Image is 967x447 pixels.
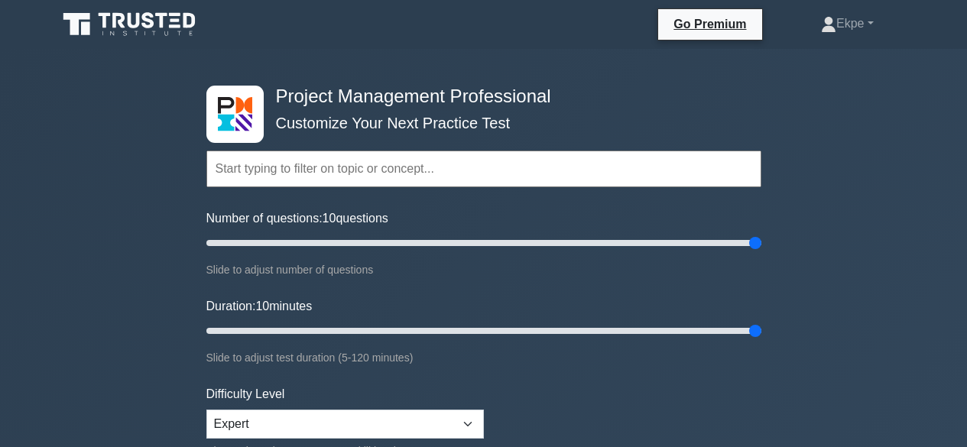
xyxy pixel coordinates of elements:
h4: Project Management Professional [270,86,686,108]
label: Number of questions: questions [206,209,388,228]
span: 10 [255,300,269,313]
a: Ekpe [784,8,910,39]
label: Difficulty Level [206,385,285,403]
span: 10 [323,212,336,225]
label: Duration: minutes [206,297,313,316]
div: Slide to adjust test duration (5-120 minutes) [206,348,761,367]
div: Slide to adjust number of questions [206,261,761,279]
input: Start typing to filter on topic or concept... [206,151,761,187]
a: Go Premium [664,15,755,34]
